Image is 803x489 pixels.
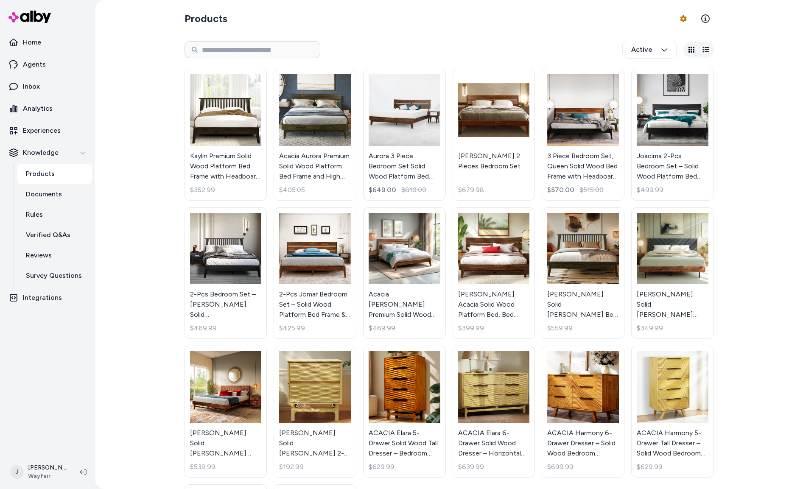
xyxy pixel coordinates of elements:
a: Integrations [3,288,92,308]
p: Inbox [23,81,40,92]
p: Documents [26,189,62,199]
a: Documents [17,184,92,204]
a: 2-Pcs Bedroom Set – Jildardo Solid Wood Platform Bed Frame & Matching Nightstand, Scandinavian Ru... [185,207,267,339]
a: ACACIA Elara 6-Drawer Solid Wood Dresser – Horizontal Bedroom Wood Dresser With CNC Wave Texture ... [453,346,535,478]
a: Inbox [3,76,92,97]
a: Kristoffer Solid Wood Bed Frame with Headboard[PERSON_NAME] Solid [PERSON_NAME] Bed Frame with He... [542,207,624,339]
button: J[PERSON_NAME]Wayfair [5,458,73,486]
a: Gerrell Elara Solid Wood 2-Drawer Nightstand with Sculpted Front – Mid-Century Modern Bedside Tab... [274,346,356,478]
p: Rules [26,210,43,220]
a: ACACIA Harmony 6-Drawer Dresser – Solid Wood Bedroom Dresser With CNC Circle Pattern – Zen Sand G... [542,346,624,478]
a: Aurora 3 Piece Bedroom Set Solid Wood Platform Bed Frame with Headboard and NightstandAurora 3 Pi... [363,69,446,201]
a: Kaylin Premium Solid Wood Platform Bed Frame with Headboard – 800 lb Capacity, No Box Spring Need... [185,69,267,201]
a: Rules [17,204,92,225]
span: J [10,465,24,479]
p: Survey Questions [26,271,82,281]
a: Antione Acacia Solid Wood Platform Bed, Bed Frame with Headboard, Farmhouse Bed Frame Style[PERSO... [453,207,535,339]
p: Experiences [23,126,61,136]
a: Verified Q&As [17,225,92,245]
p: Agents [23,59,46,70]
a: Analytics [3,98,92,119]
p: Analytics [23,103,53,114]
a: ACACIA Harmony 5-Drawer Tall Dresser – Solid Wood Bedroom Dresser With Zen-Inspired CNC Circle De... [631,346,714,478]
a: Acacia Christoper Premium Solid Wood Bed Frame, Bed Frame with Headboard Included, Mid century Mo... [363,207,446,339]
p: Products [26,169,55,179]
a: 3 Piece Bedroom Set, Queen Solid Wood Bed Frame with Headboard and 2 Nightstand, 800lbs Capacity3... [542,69,624,201]
a: 2-Pcs Jomar Bedroom Set – Solid Wood Platform Bed Frame & Matching Nightstand, Scandinavian Rusti... [274,207,356,339]
a: Experiences [3,120,92,141]
a: Joacima 2-Pcs Bedroom Set – Solid Wood Platform Bed Frame & Matching Nightstand, Mid-Century Mode... [631,69,714,201]
p: Verified Q&As [26,230,70,240]
a: Products [17,164,92,184]
a: Acacia Aurora Premium Solid Wood Platform Bed Frame and High Headboard, King Bed Frame with Headb... [274,69,356,201]
button: Knowledge [3,143,92,163]
a: Survey Questions [17,265,92,286]
p: Integrations [23,293,62,303]
a: Agents [3,54,92,75]
p: Knowledge [23,148,59,158]
a: Felisha Solid Wood King Upholstered Bed Frame with Fabric Headboard, Contemporary Modern Upholste... [631,207,714,339]
a: Reviews [17,245,92,265]
button: Active [622,41,677,59]
h2: Products [185,12,227,25]
span: Wayfair [28,472,66,481]
a: Home [3,32,92,53]
p: Reviews [26,250,52,260]
a: Emery 2 Pieces Bedroom Set[PERSON_NAME] 2 Pieces Bedroom Set$679.98 [453,69,535,201]
p: Home [23,37,41,48]
a: ACACIA Elara 5-Drawer Solid Wood Tall Dresser – Bedroom Dresser With CNC Wave Detail – Mid-Centur... [363,346,446,478]
p: [PERSON_NAME] [28,464,66,472]
a: Gerrell Elara Solid Wood Platform Bed Frame with Sculpted Spearhead Headboard – Mid-Century Moder... [185,346,267,478]
img: alby Logo [8,11,51,23]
